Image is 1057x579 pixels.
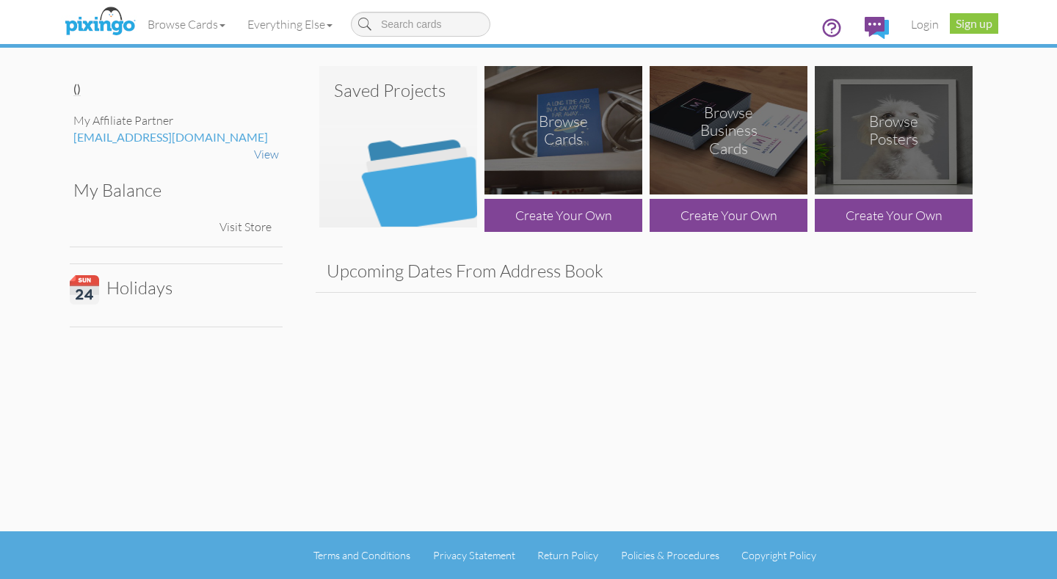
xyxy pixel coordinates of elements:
a: Terms and Conditions [313,549,410,561]
div: Create Your Own [650,199,807,232]
a: Sign up [950,13,998,34]
a: Login [900,6,950,43]
img: calendar.svg [70,275,99,305]
div: Browse Business Cards [689,103,769,158]
img: browse-business-cards.png [650,66,807,194]
div: Browse Cards [524,112,603,149]
div: Create Your Own [484,199,642,232]
h3: Upcoming Dates From Address Book [327,261,965,280]
a: Copyright Policy [741,549,816,561]
a: View [254,147,279,161]
h3: Holidays [70,275,272,305]
div: Browse Posters [854,112,934,149]
img: browse-posters.png [815,66,973,194]
div: [EMAIL_ADDRESS][DOMAIN_NAME] [73,129,279,146]
a: () [73,81,81,96]
img: saved-projects2.png [319,66,477,227]
input: Search cards [351,12,490,37]
a: Policies & Procedures [621,549,719,561]
div: Visit Store [212,211,279,243]
a: Return Policy [537,549,598,561]
a: Everything Else [236,6,344,43]
div: Create Your Own [815,199,973,232]
img: comments.svg [865,17,889,39]
div: My Affiliate Partner [73,112,279,129]
h3: Saved Projects [334,81,462,100]
span: () [73,81,81,95]
h3: My Balance [73,181,268,200]
img: pixingo logo [61,4,139,40]
a: Privacy Statement [433,549,515,561]
a: Browse Cards [137,6,236,43]
img: browse-cards.png [484,66,642,194]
